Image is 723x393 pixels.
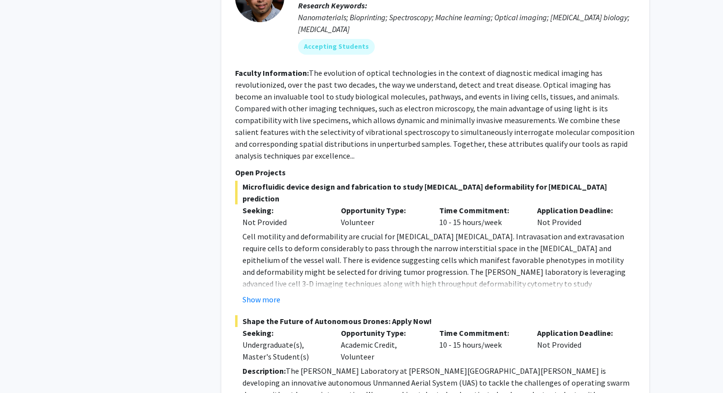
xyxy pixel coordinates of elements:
button: Show more [242,294,280,305]
p: Seeking: [242,327,326,339]
div: Undergraduate(s), Master's Student(s) [242,339,326,362]
b: Faculty Information: [235,68,309,78]
div: Academic Credit, Volunteer [333,327,432,362]
p: Time Commitment: [439,204,523,216]
p: Application Deadline: [537,204,621,216]
div: 10 - 15 hours/week [432,327,530,362]
p: Opportunity Type: [341,204,424,216]
div: Nanomaterials; Bioprinting; Spectroscopy; Machine learning; Optical imaging; [MEDICAL_DATA] biolo... [298,11,635,35]
span: Microfluidic device design and fabrication to study [MEDICAL_DATA] deformability for [MEDICAL_DAT... [235,181,635,204]
b: Research Keywords: [298,0,367,10]
mat-chip: Accepting Students [298,39,375,55]
div: Not Provided [530,204,628,228]
div: Not Provided [242,216,326,228]
p: Application Deadline: [537,327,621,339]
strong: Description: [242,366,286,376]
div: Not Provided [530,327,628,362]
span: Shape the Future of Autonomous Drones: Apply Now! [235,315,635,327]
p: Opportunity Type: [341,327,424,339]
iframe: Chat [7,349,42,386]
p: Open Projects [235,166,635,178]
p: Cell motility and deformability are crucial for [MEDICAL_DATA] [MEDICAL_DATA]. Intravasation and ... [242,230,635,301]
div: 10 - 15 hours/week [432,204,530,228]
fg-read-more: The evolution of optical technologies in the context of diagnostic medical imaging has revolution... [235,68,634,161]
p: Seeking: [242,204,326,216]
p: Time Commitment: [439,327,523,339]
div: Volunteer [333,204,432,228]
